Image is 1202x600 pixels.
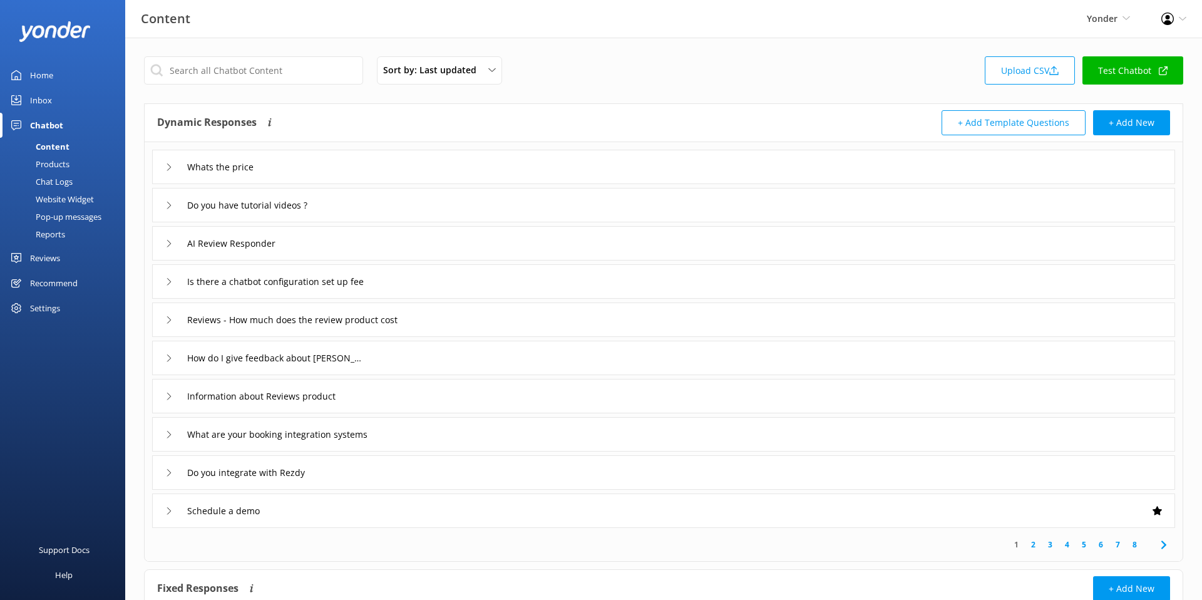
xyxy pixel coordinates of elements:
[19,21,91,42] img: yonder-white-logo.png
[985,56,1075,85] a: Upload CSV
[8,155,125,173] a: Products
[8,225,125,243] a: Reports
[30,113,63,138] div: Chatbot
[1059,539,1076,551] a: 4
[8,225,65,243] div: Reports
[942,110,1086,135] button: + Add Template Questions
[1025,539,1042,551] a: 2
[1126,539,1143,551] a: 8
[1076,539,1092,551] a: 5
[144,56,363,85] input: Search all Chatbot Content
[1109,539,1126,551] a: 7
[8,190,94,208] div: Website Widget
[383,63,484,77] span: Sort by: Last updated
[30,296,60,321] div: Settings
[1092,539,1109,551] a: 6
[30,63,53,88] div: Home
[55,562,73,587] div: Help
[30,88,52,113] div: Inbox
[8,208,125,225] a: Pop-up messages
[1008,539,1025,551] a: 1
[8,138,69,155] div: Content
[8,190,125,208] a: Website Widget
[8,155,69,173] div: Products
[141,9,190,29] h3: Content
[1093,110,1170,135] button: + Add New
[39,537,90,562] div: Support Docs
[1042,539,1059,551] a: 3
[8,173,125,190] a: Chat Logs
[8,173,73,190] div: Chat Logs
[30,246,60,271] div: Reviews
[1087,13,1117,24] span: Yonder
[30,271,78,296] div: Recommend
[8,208,101,225] div: Pop-up messages
[1082,56,1183,85] a: Test Chatbot
[157,110,257,135] h4: Dynamic Responses
[8,138,125,155] a: Content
